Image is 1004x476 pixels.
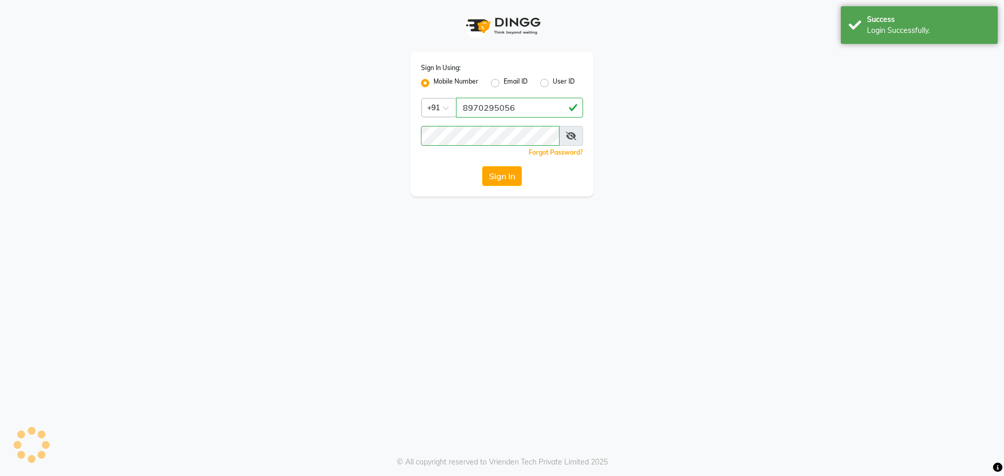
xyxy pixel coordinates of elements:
img: logo1.svg [460,10,544,41]
a: Forgot Password? [529,148,583,156]
input: Username [421,126,560,146]
div: Success [867,14,990,25]
label: Sign In Using: [421,63,461,73]
input: Username [456,98,583,118]
button: Sign In [482,166,522,186]
label: Email ID [504,77,528,89]
label: User ID [553,77,575,89]
div: Login Successfully. [867,25,990,36]
label: Mobile Number [433,77,478,89]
